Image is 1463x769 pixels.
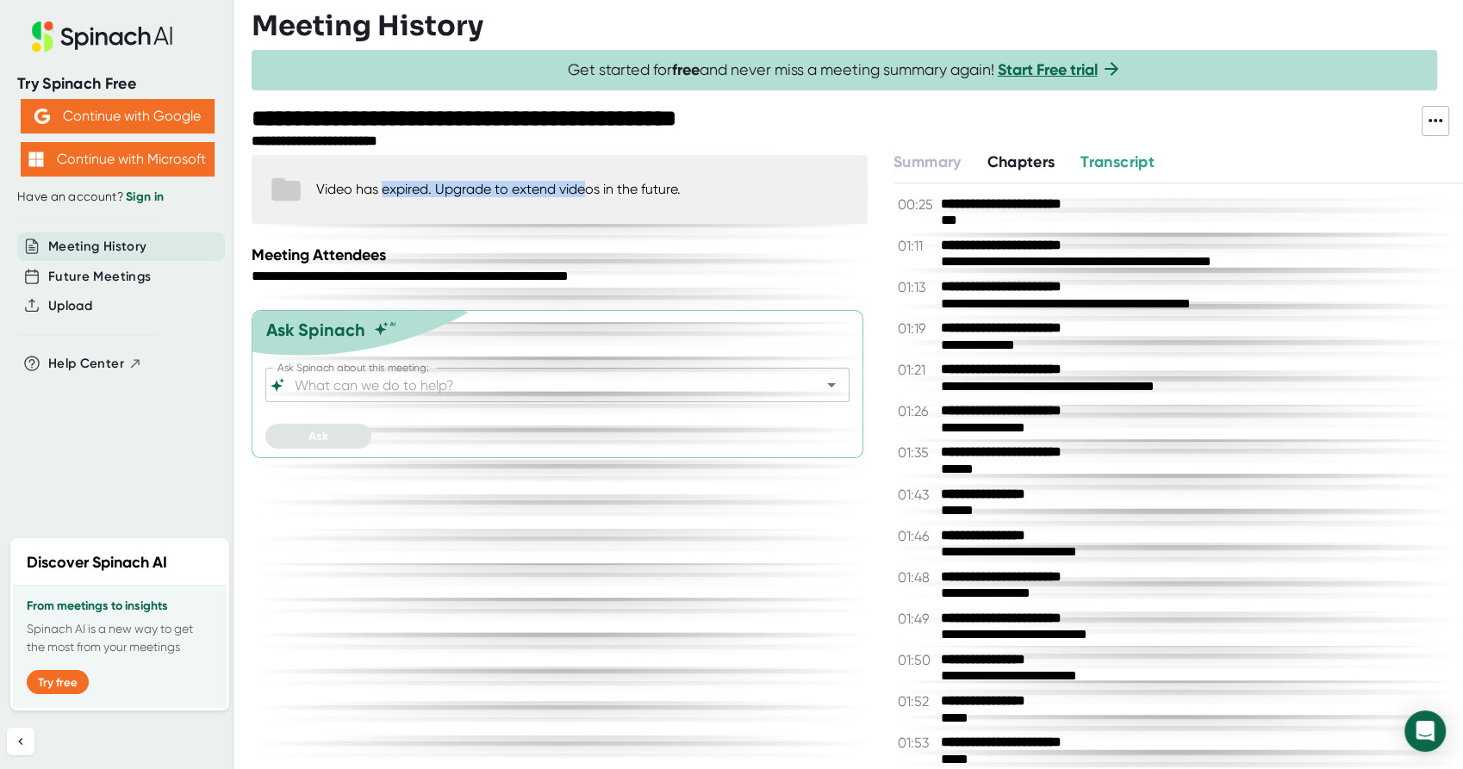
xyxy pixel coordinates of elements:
[987,152,1055,171] span: Chapters
[252,245,872,264] div: Meeting Attendees
[48,354,142,374] button: Help Center
[998,60,1098,79] a: Start Free trial
[291,373,794,397] input: What can we do to help?
[48,267,151,287] button: Future Meetings
[1404,710,1446,752] div: Open Intercom Messenger
[316,181,681,197] div: Video has expired. Upgrade to extend videos in the future.
[7,728,34,755] button: Collapse sidebar
[21,142,215,177] button: Continue with Microsoft
[898,444,937,462] span: 01:35
[898,611,937,628] span: 01:49
[898,196,937,214] span: 00:25
[893,151,961,174] button: Summary
[27,620,213,656] p: Spinach AI is a new way to get the most from your meetings
[27,670,89,694] button: Try free
[898,735,937,752] span: 01:53
[568,60,1122,80] span: Get started for and never miss a meeting summary again!
[893,152,961,171] span: Summary
[252,9,483,42] h3: Meeting History
[308,429,328,443] span: Ask
[48,354,124,374] span: Help Center
[265,424,371,449] button: Ask
[48,296,92,316] button: Upload
[34,109,50,124] img: Aehbyd4JwY73AAAAAElFTkSuQmCC
[898,238,937,255] span: 01:11
[17,189,217,205] div: Have an account?
[898,569,937,586] span: 01:48
[898,320,937,338] span: 01:19
[21,99,215,133] button: Continue with Google
[17,74,217,94] div: Try Spinach Free
[898,652,937,669] span: 01:50
[126,189,164,204] a: Sign in
[819,373,844,397] button: Open
[987,151,1055,174] button: Chapters
[898,403,937,420] span: 01:26
[898,279,937,296] span: 01:13
[48,237,146,257] button: Meeting History
[27,599,213,613] h3: From meetings to insights
[1080,151,1155,174] button: Transcript
[27,551,167,574] h2: Discover Spinach AI
[672,60,700,79] b: free
[1080,152,1155,171] span: Transcript
[898,528,937,545] span: 01:46
[898,487,937,504] span: 01:43
[898,362,937,379] span: 01:21
[266,319,365,340] div: Ask Spinach
[898,693,937,710] span: 01:52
